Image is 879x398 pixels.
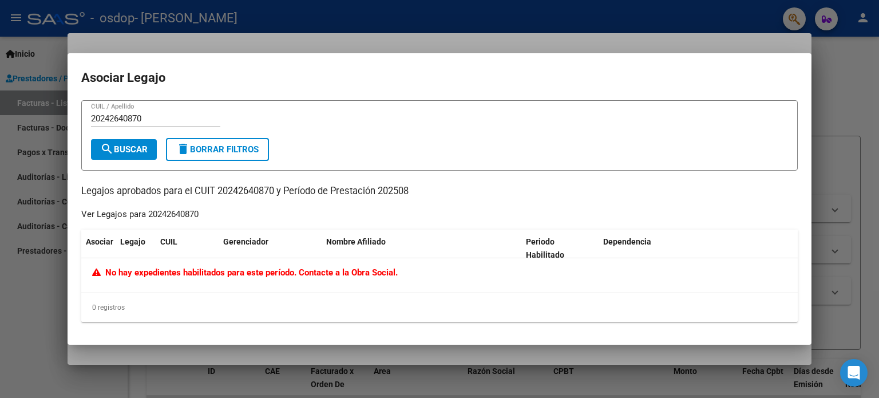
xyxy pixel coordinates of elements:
span: Buscar [100,144,148,155]
datatable-header-cell: Dependencia [599,230,798,267]
p: Legajos aprobados para el CUIT 20242640870 y Período de Prestación 202508 [81,184,798,199]
datatable-header-cell: Nombre Afiliado [322,230,521,267]
span: Gerenciador [223,237,268,246]
button: Borrar Filtros [166,138,269,161]
span: Periodo Habilitado [526,237,564,259]
span: Asociar [86,237,113,246]
datatable-header-cell: Gerenciador [219,230,322,267]
span: No hay expedientes habilitados para este período. Contacte a la Obra Social. [92,267,398,278]
mat-icon: delete [176,142,190,156]
span: CUIL [160,237,177,246]
datatable-header-cell: Legajo [116,230,156,267]
span: Legajo [120,237,145,246]
span: Dependencia [603,237,651,246]
div: Ver Legajos para 20242640870 [81,208,199,221]
div: 0 registros [81,293,798,322]
datatable-header-cell: CUIL [156,230,219,267]
button: Buscar [91,139,157,160]
datatable-header-cell: Asociar [81,230,116,267]
div: Open Intercom Messenger [840,359,868,387]
datatable-header-cell: Periodo Habilitado [521,230,599,267]
span: Nombre Afiliado [326,237,386,246]
h2: Asociar Legajo [81,67,798,89]
mat-icon: search [100,142,114,156]
span: Borrar Filtros [176,144,259,155]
